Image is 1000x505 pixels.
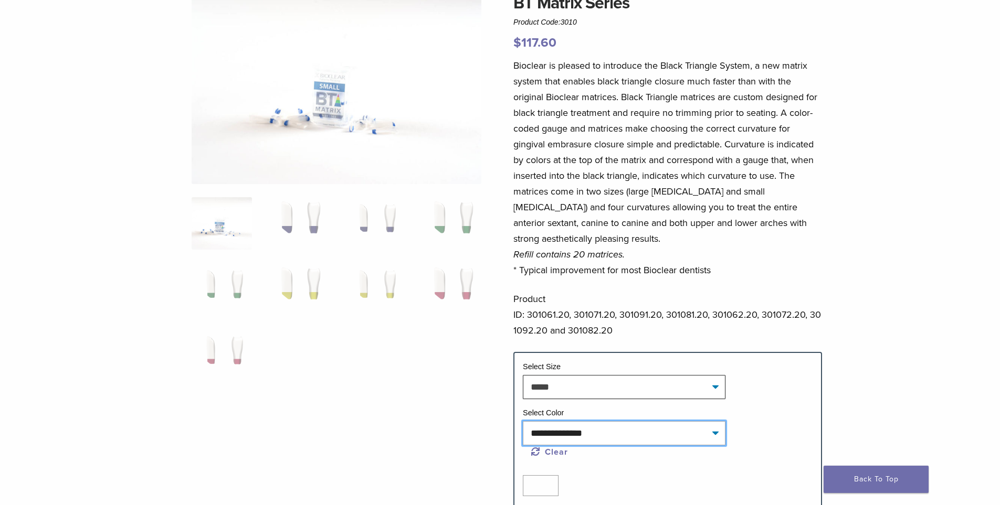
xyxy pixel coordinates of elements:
a: Back To Top [824,466,929,493]
span: $ [513,35,521,50]
a: Clear [531,447,568,457]
img: Anterior-Black-Triangle-Series-Matrices-324x324.jpg [192,197,252,250]
img: BT Matrix Series - Image 9 [192,329,252,382]
em: Refill contains 20 matrices. [513,249,625,260]
img: BT Matrix Series - Image 3 [344,197,405,250]
img: BT Matrix Series - Image 5 [192,263,252,316]
img: BT Matrix Series - Image 6 [268,263,328,316]
img: BT Matrix Series - Image 8 [420,263,481,316]
img: BT Matrix Series - Image 4 [420,197,481,250]
label: Select Size [523,362,561,371]
img: BT Matrix Series - Image 2 [268,197,328,250]
img: BT Matrix Series - Image 7 [344,263,405,316]
p: Bioclear is pleased to introduce the Black Triangle System, a new matrix system that enables blac... [513,58,822,278]
p: Product ID: 301061.20, 301071.20, 301091.20, 301081.20, 301062.20, 301072.20, 301092.20 and 30108... [513,291,822,338]
span: 3010 [561,18,577,26]
bdi: 117.60 [513,35,556,50]
label: Select Color [523,409,564,417]
span: Product Code: [513,18,577,26]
